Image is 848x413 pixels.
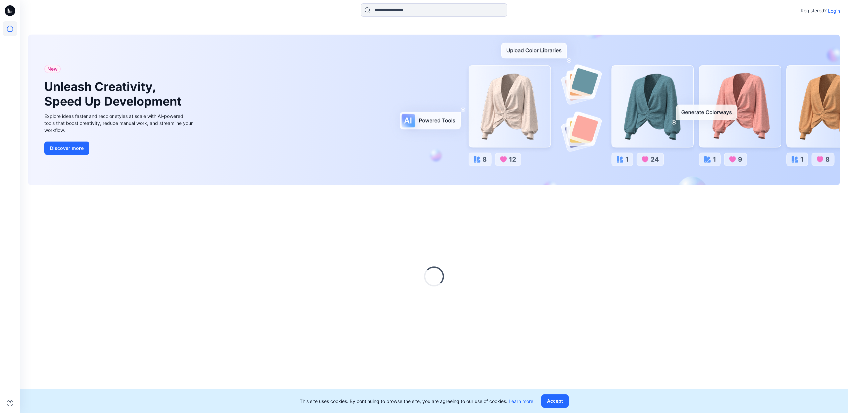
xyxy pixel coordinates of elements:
[801,7,827,15] p: Registered?
[300,398,533,405] p: This site uses cookies. By continuing to browse the site, you are agreeing to our use of cookies.
[44,80,184,108] h1: Unleash Creativity, Speed Up Development
[828,7,840,14] p: Login
[44,142,194,155] a: Discover more
[541,394,569,408] button: Accept
[47,65,58,73] span: New
[44,113,194,134] div: Explore ideas faster and recolor styles at scale with AI-powered tools that boost creativity, red...
[509,398,533,404] a: Learn more
[44,142,89,155] button: Discover more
